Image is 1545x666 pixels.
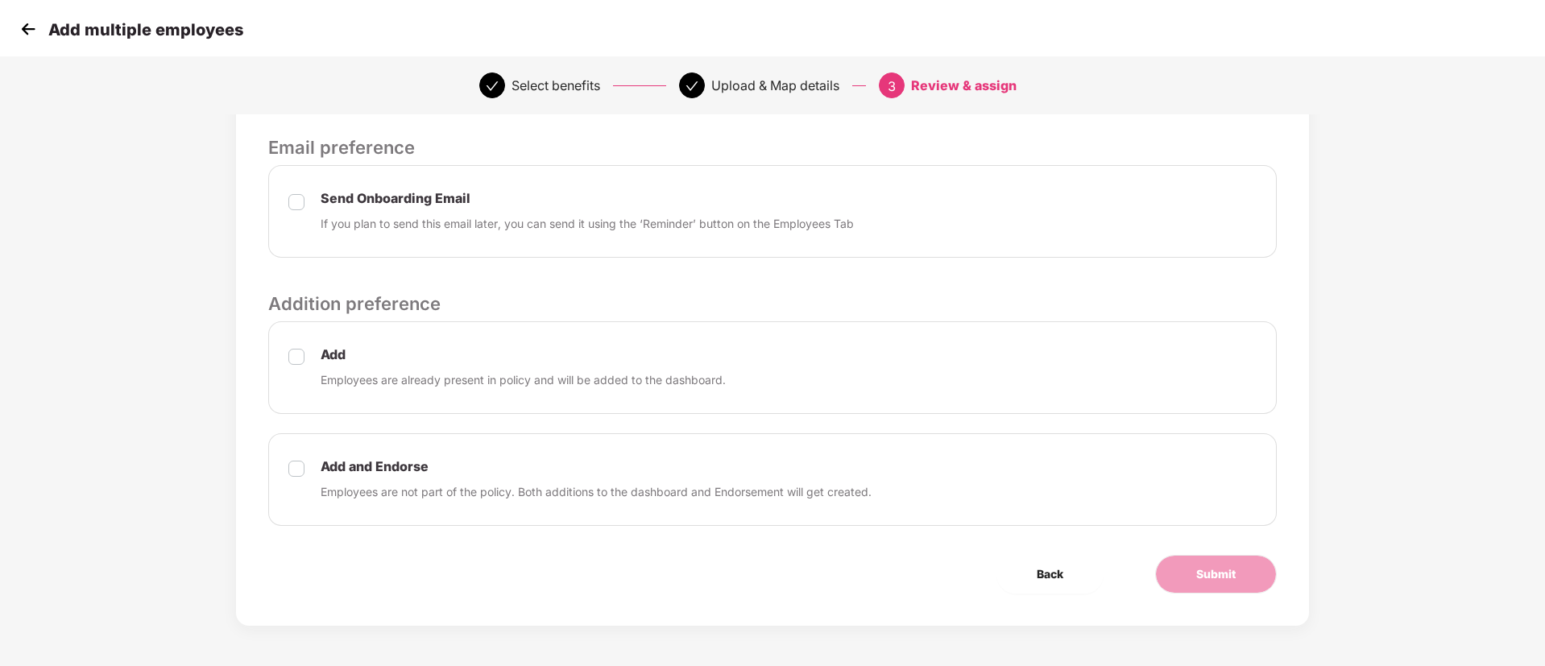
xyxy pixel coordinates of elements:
[16,17,40,41] img: svg+xml;base64,PHN2ZyB4bWxucz0iaHR0cDovL3d3dy53My5vcmcvMjAwMC9zdmciIHdpZHRoPSIzMCIgaGVpZ2h0PSIzMC...
[48,20,243,39] p: Add multiple employees
[321,346,726,363] p: Add
[686,80,698,93] span: check
[1155,555,1277,594] button: Submit
[996,555,1104,594] button: Back
[486,80,499,93] span: check
[888,78,896,94] span: 3
[1037,565,1063,583] span: Back
[268,290,1277,317] p: Addition preference
[321,371,726,389] p: Employees are already present in policy and will be added to the dashboard.
[512,72,600,98] div: Select benefits
[321,190,854,207] p: Send Onboarding Email
[711,72,839,98] div: Upload & Map details
[321,458,872,475] p: Add and Endorse
[321,483,872,501] p: Employees are not part of the policy. Both additions to the dashboard and Endorsement will get cr...
[321,215,854,233] p: If you plan to send this email later, you can send it using the ‘Reminder’ button on the Employee...
[911,72,1017,98] div: Review & assign
[268,134,1277,161] p: Email preference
